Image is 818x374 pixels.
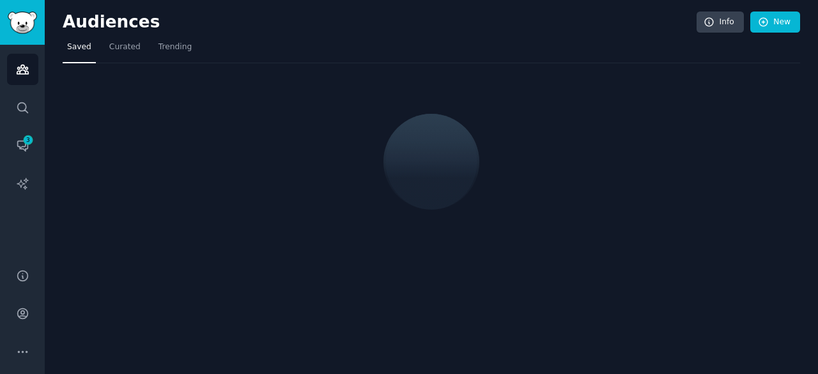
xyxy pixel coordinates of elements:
a: Trending [154,37,196,63]
a: Saved [63,37,96,63]
span: Trending [158,42,192,53]
span: Saved [67,42,91,53]
span: Curated [109,42,141,53]
a: Curated [105,37,145,63]
h2: Audiences [63,12,697,33]
a: New [750,12,800,33]
span: 3 [22,136,34,144]
img: GummySearch logo [8,12,37,34]
a: 3 [7,130,38,161]
a: Info [697,12,744,33]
